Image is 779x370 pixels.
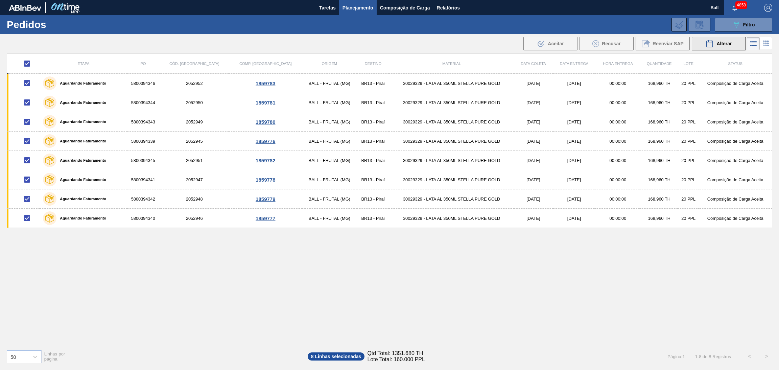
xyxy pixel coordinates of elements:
[302,189,357,209] td: BALL - FRUTAL (MG)
[595,112,640,132] td: 00:00:00
[741,348,758,365] button: <
[389,189,514,209] td: 30029329 - LATA AL 350ML STELLA PURE GOLD
[364,62,381,66] span: Destino
[9,5,41,11] img: TNhmsLtSVTkK8tSr43FrP2fwEKptu5GPRR3wAAAABJRU5ErkJggg==
[140,62,146,66] span: PO
[678,170,699,189] td: 20 PPL
[595,209,640,228] td: 00:00:00
[380,4,430,12] span: Composição de Carga
[523,37,577,50] div: Aceitar
[514,209,552,228] td: [DATE]
[77,62,89,66] span: Etapa
[239,62,292,66] span: Comp. [GEOGRAPHIC_DATA]
[230,80,301,86] div: 1859783
[302,93,357,112] td: BALL - FRUTAL (MG)
[357,112,389,132] td: BR13 - Piraí
[715,18,772,31] button: Filtro
[553,74,596,93] td: [DATE]
[653,41,684,46] span: Reenviar SAP
[322,62,337,66] span: Origem
[743,22,755,27] span: Filtro
[389,151,514,170] td: 30029329 - LATA AL 350ML STELLA PURE GOLD
[758,348,775,365] button: >
[56,178,106,182] label: Aguardando Faturamento
[514,170,552,189] td: [DATE]
[684,62,693,66] span: Lote
[602,41,620,46] span: Recusar
[56,216,106,220] label: Aguardando Faturamento
[10,354,16,360] div: 50
[7,21,111,28] h1: Pedidos
[302,112,357,132] td: BALL - FRUTAL (MG)
[7,112,772,132] a: Aguardando Faturamento58003943432052949BALL - FRUTAL (MG)BR13 - Piraí30029329 - LATA AL 350ML STE...
[127,112,160,132] td: 5800394343
[580,37,634,50] div: Recusar
[389,93,514,112] td: 30029329 - LATA AL 350ML STELLA PURE GOLD
[667,354,685,359] span: Página : 1
[514,189,552,209] td: [DATE]
[230,100,301,106] div: 1859781
[548,41,564,46] span: Aceitar
[678,189,699,209] td: 20 PPL
[735,1,747,9] span: 4858
[640,170,679,189] td: 168,960 TH
[357,132,389,151] td: BR13 - Piraí
[56,139,106,143] label: Aguardando Faturamento
[230,138,301,144] div: 1859776
[636,37,690,50] div: Reenviar SAP
[442,62,461,66] span: Material
[357,189,389,209] td: BR13 - Piraí
[302,132,357,151] td: BALL - FRUTAL (MG)
[389,112,514,132] td: 30029329 - LATA AL 350ML STELLA PURE GOLD
[760,37,772,50] div: Visão em Cards
[699,209,772,228] td: Composição de Carga Aceita
[764,4,772,12] img: Logout
[169,62,219,66] span: Cód. [GEOGRAPHIC_DATA]
[640,112,679,132] td: 168,960 TH
[678,93,699,112] td: 20 PPL
[7,93,772,112] a: Aguardando Faturamento58003943442052950BALL - FRUTAL (MG)BR13 - Piraí30029329 - LATA AL 350ML STE...
[357,151,389,170] td: BR13 - Piraí
[692,37,746,50] button: Alterar
[160,209,229,228] td: 2052946
[699,170,772,189] td: Composição de Carga Aceita
[595,132,640,151] td: 00:00:00
[127,74,160,93] td: 5800394346
[389,132,514,151] td: 30029329 - LATA AL 350ML STELLA PURE GOLD
[302,74,357,93] td: BALL - FRUTAL (MG)
[716,41,732,46] span: Alterar
[437,4,460,12] span: Relatórios
[647,62,671,66] span: Quantidade
[671,18,687,31] div: Importar Negociações dos Pedidos
[230,119,301,125] div: 1859780
[560,62,589,66] span: Data Entrega
[160,132,229,151] td: 2052945
[689,18,710,31] div: Solicitação de Revisão de Pedidos
[56,100,106,105] label: Aguardando Faturamento
[699,189,772,209] td: Composição de Carga Aceita
[640,209,679,228] td: 168,960 TH
[56,120,106,124] label: Aguardando Faturamento
[7,151,772,170] a: Aguardando Faturamento58003943452052951BALL - FRUTAL (MG)BR13 - Piraí30029329 - LATA AL 350ML STE...
[56,197,106,201] label: Aguardando Faturamento
[595,74,640,93] td: 00:00:00
[640,151,679,170] td: 168,960 TH
[7,132,772,151] a: Aguardando Faturamento58003943392052945BALL - FRUTAL (MG)BR13 - Piraí30029329 - LATA AL 350ML STE...
[678,151,699,170] td: 20 PPL
[343,4,373,12] span: Planejamento
[230,196,301,202] div: 1859779
[678,209,699,228] td: 20 PPL
[302,170,357,189] td: BALL - FRUTAL (MG)
[699,112,772,132] td: Composição de Carga Aceita
[367,356,425,363] span: Lote Total: 160.000 PPL
[678,112,699,132] td: 20 PPL
[56,81,106,85] label: Aguardando Faturamento
[302,151,357,170] td: BALL - FRUTAL (MG)
[389,209,514,228] td: 30029329 - LATA AL 350ML STELLA PURE GOLD
[319,4,336,12] span: Tarefas
[367,350,423,356] span: Qtd Total: 1351.680 TH
[699,74,772,93] td: Composição de Carga Aceita
[514,151,552,170] td: [DATE]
